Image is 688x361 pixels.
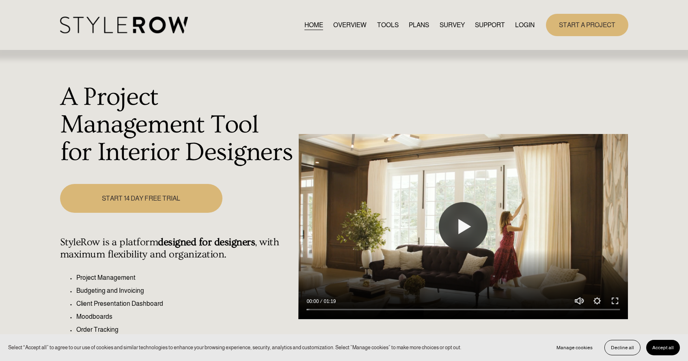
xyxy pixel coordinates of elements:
a: SURVEY [440,19,465,30]
img: StyleRow [60,17,188,33]
button: Decline all [604,340,641,355]
div: Current time [306,297,321,305]
a: HOME [304,19,323,30]
input: Seek [306,307,620,313]
a: TOOLS [377,19,399,30]
p: Project Management [76,273,294,283]
a: LOGIN [515,19,535,30]
p: Moodboards [76,312,294,322]
span: SUPPORT [475,20,505,30]
button: Manage cookies [550,340,599,355]
span: Decline all [611,345,634,350]
span: Accept all [652,345,674,350]
button: Accept all [646,340,680,355]
p: Order Tracking [76,325,294,335]
span: Manage cookies [556,345,593,350]
a: folder dropdown [475,19,505,30]
div: Duration [321,297,338,305]
h1: A Project Management Tool for Interior Designers [60,84,294,166]
a: OVERVIEW [333,19,367,30]
p: Budgeting and Invoicing [76,286,294,296]
p: Client Presentation Dashboard [76,299,294,309]
h4: StyleRow is a platform , with maximum flexibility and organization. [60,236,294,261]
a: START A PROJECT [546,14,628,36]
strong: designed for designers [158,236,255,248]
p: Select “Accept all” to agree to our use of cookies and similar technologies to enhance your brows... [8,344,462,351]
a: PLANS [409,19,429,30]
a: START 14 DAY FREE TRIAL [60,184,222,213]
button: Play [439,202,487,251]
